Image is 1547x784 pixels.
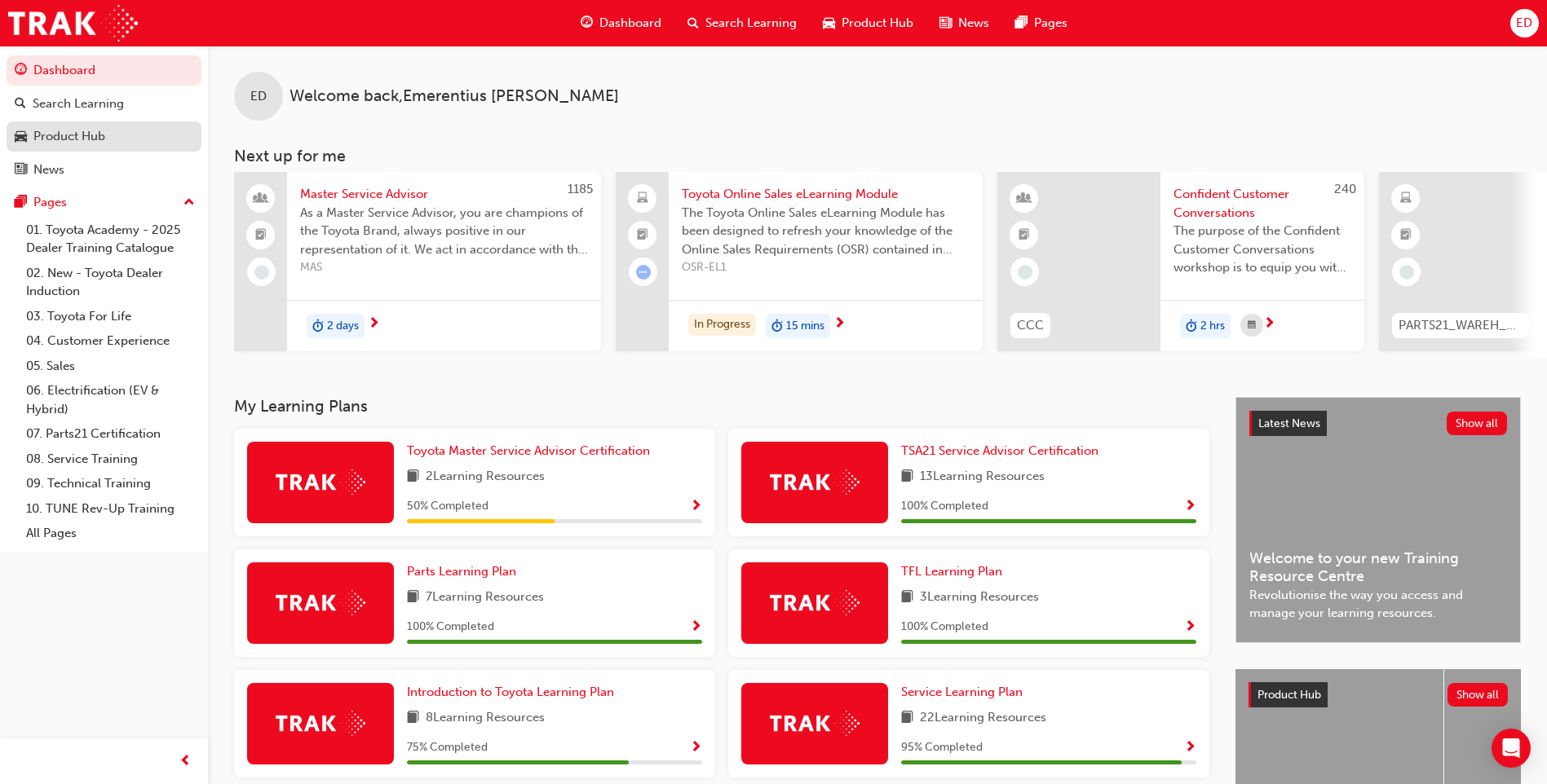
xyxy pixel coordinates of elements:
[208,147,1547,165] h3: Next up for me
[15,196,27,210] span: pages-icon
[20,304,201,329] a: 03. Toyota For Life
[1249,682,1508,708] a: Product HubShow all
[300,204,588,259] span: As a Master Service Advisor, you are champions of the Toyota Brand, always positive in our repres...
[1184,741,1196,755] span: Show Progress
[770,711,860,736] img: Trak
[581,13,593,33] span: guage-icon
[7,89,201,119] a: Search Learning
[1257,688,1321,702] span: Product Hub
[407,497,488,516] span: 50 % Completed
[682,185,970,204] span: Toyota Online Sales eLearning Module
[8,5,138,42] img: Trak
[234,397,1209,416] h3: My Learning Plans
[690,620,702,635] span: Show Progress
[823,13,835,33] span: car-icon
[958,14,989,33] span: News
[636,265,651,280] span: learningRecordVerb_ATTEMPT-icon
[637,225,648,246] span: booktick-icon
[901,588,913,608] span: book-icon
[1258,416,1320,430] span: Latest News
[1034,14,1067,33] span: Pages
[901,708,913,729] span: book-icon
[20,496,201,522] a: 10. TUNE Rev-Up Training
[770,469,860,495] img: Trak
[250,87,267,106] span: ED
[7,187,201,218] button: Pages
[1249,586,1507,623] span: Revolutionise the way you access and manage your learning resources.
[1249,549,1507,586] span: Welcome to your new Training Resource Centre
[426,708,545,729] span: 8 Learning Resources
[407,442,656,460] a: Toyota Master Service Advisor Certification
[1184,500,1196,514] span: Show Progress
[690,617,702,637] button: Show Progress
[690,741,702,755] span: Show Progress
[920,467,1045,487] span: 13 Learning Resources
[687,13,699,33] span: search-icon
[1249,411,1507,437] a: Latest NewsShow all
[1200,317,1225,336] span: 2 hrs
[327,317,359,336] span: 2 days
[1186,315,1197,337] span: duration-icon
[1399,265,1414,280] span: learningRecordVerb_NONE-icon
[901,443,1098,458] span: TSA21 Service Advisor Certification
[599,14,661,33] span: Dashboard
[426,588,544,608] span: 7 Learning Resources
[183,192,195,214] span: up-icon
[901,497,988,516] span: 100 % Completed
[33,161,64,179] div: News
[1019,225,1030,246] span: booktick-icon
[300,258,588,277] span: MAS
[179,751,192,772] span: prev-icon
[15,163,27,178] span: news-icon
[1019,188,1030,209] span: learningResourceType_INSTRUCTOR_LED-icon
[1184,496,1196,517] button: Show Progress
[1248,315,1256,336] span: calendar-icon
[770,590,860,615] img: Trak
[674,7,810,40] a: search-iconSearch Learning
[926,7,1002,40] a: news-iconNews
[901,683,1029,702] a: Service Learning Plan
[300,185,588,204] span: Master Service Advisor
[407,588,419,608] span: book-icon
[20,378,201,421] a: 06. Electrification (EV & Hybrid)
[810,7,926,40] a: car-iconProduct Hub
[407,738,488,757] span: 75 % Completed
[254,265,269,280] span: learningRecordVerb_NONE-icon
[20,218,201,261] a: 01. Toyota Academy - 2025 Dealer Training Catalogue
[1334,182,1356,196] span: 240
[407,685,614,699] span: Introduction to Toyota Learning Plan
[15,64,27,78] span: guage-icon
[568,7,674,40] a: guage-iconDashboard
[20,447,201,472] a: 08. Service Training
[833,317,846,332] span: next-icon
[616,172,983,351] a: Toyota Online Sales eLearning ModuleThe Toyota Online Sales eLearning Module has been designed to...
[426,467,545,487] span: 2 Learning Resources
[15,97,26,112] span: search-icon
[15,130,27,144] span: car-icon
[290,87,619,106] span: Welcome back , Emerentius [PERSON_NAME]
[407,683,621,702] a: Introduction to Toyota Learning Plan
[33,193,67,212] div: Pages
[771,315,783,337] span: duration-icon
[33,127,105,146] div: Product Hub
[901,562,1009,581] a: TFL Learning Plan
[7,52,201,187] button: DashboardSearch LearningProduct HubNews
[7,155,201,185] a: News
[255,188,267,209] span: people-icon
[688,314,756,336] div: In Progress
[901,738,983,757] span: 95 % Completed
[7,55,201,86] a: Dashboard
[20,328,201,354] a: 04. Customer Experience
[407,708,419,729] span: book-icon
[312,315,324,337] span: duration-icon
[1184,617,1196,637] button: Show Progress
[1015,13,1028,33] span: pages-icon
[920,708,1046,729] span: 22 Learning Resources
[1516,14,1532,33] span: ED
[276,711,365,736] img: Trak
[20,471,201,496] a: 09. Technical Training
[1263,317,1275,332] span: next-icon
[682,204,970,259] span: The Toyota Online Sales eLearning Module has been designed to refresh your knowledge of the Onlin...
[637,188,648,209] span: laptop-icon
